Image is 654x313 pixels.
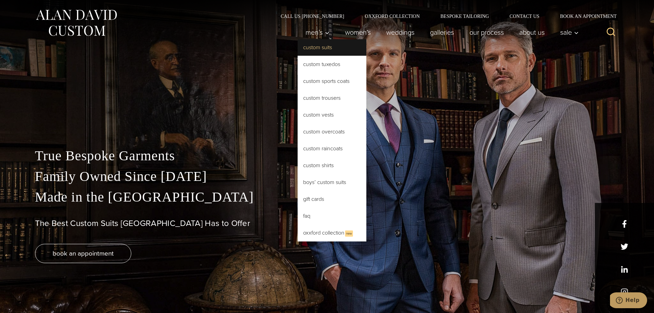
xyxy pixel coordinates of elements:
[298,123,366,140] a: Custom Overcoats
[430,14,499,19] a: Bespoke Tailoring
[298,208,366,224] a: FAQ
[345,230,353,237] span: New
[35,145,619,207] p: True Bespoke Garments Family Owned Since [DATE] Made in the [GEOGRAPHIC_DATA]
[298,225,366,241] a: Oxxford CollectionNew
[298,140,366,157] a: Custom Raincoats
[499,14,550,19] a: Contact Us
[298,73,366,89] a: Custom Sports Coats
[298,107,366,123] a: Custom Vests
[298,56,366,73] a: Custom Tuxedos
[298,157,366,174] a: Custom Shirts
[35,218,619,228] h1: The Best Custom Suits [GEOGRAPHIC_DATA] Has to Offer
[35,244,131,263] a: book an appointment
[422,25,462,39] a: Galleries
[354,14,430,19] a: Oxxford Collection
[603,24,619,41] button: View Search Form
[298,191,366,207] a: Gift Cards
[298,174,366,191] a: Boys’ Custom Suits
[270,14,619,19] nav: Secondary Navigation
[53,248,114,258] span: book an appointment
[298,39,366,56] a: Custom Suits
[462,25,511,39] a: Our Process
[298,90,366,106] a: Custom Trousers
[610,292,647,310] iframe: Opens a widget where you can chat to one of our agents
[511,25,552,39] a: About Us
[378,25,422,39] a: weddings
[35,8,118,38] img: Alan David Custom
[337,25,378,39] a: Women’s
[298,25,582,39] nav: Primary Navigation
[552,25,582,39] button: Sale sub menu toggle
[270,14,355,19] a: Call Us [PHONE_NUMBER]
[550,14,619,19] a: Book an Appointment
[298,25,337,39] button: Men’s sub menu toggle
